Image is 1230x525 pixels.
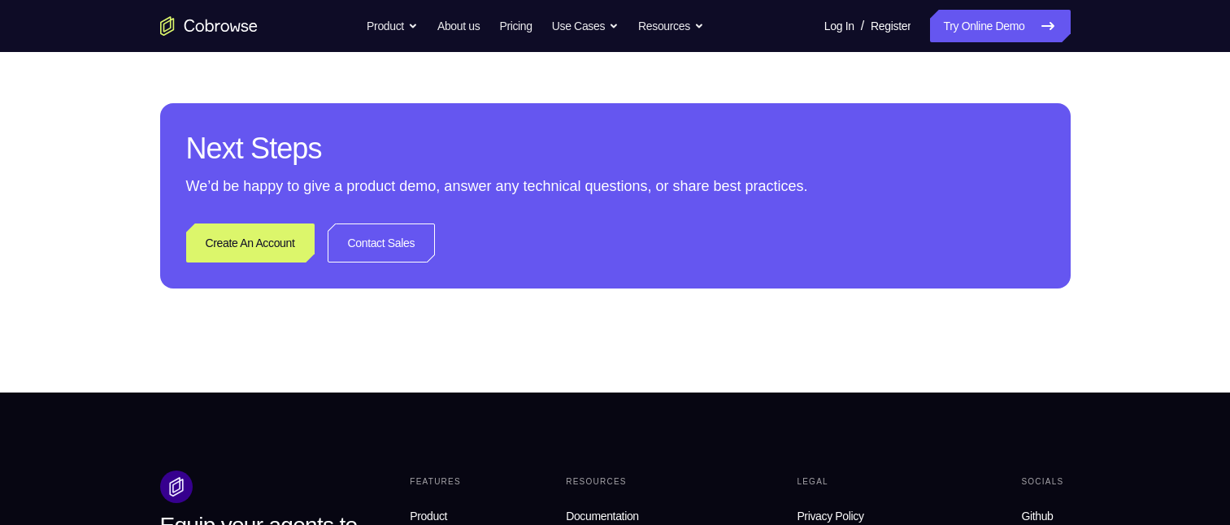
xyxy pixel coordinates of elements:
[160,16,258,36] a: Go to the home page
[263,266,374,282] div: Sign in with Google
[552,10,619,42] button: Use Cases
[559,471,699,493] div: Resources
[797,510,863,523] span: Privacy Policy
[186,175,1045,197] p: We’d be happy to give a product demo, answer any technical questions, or share best practices.
[930,10,1070,42] a: Try Online Demo
[186,223,315,262] a: Create An Account
[1015,471,1070,493] div: Socials
[150,111,462,134] h1: Sign in to your account
[328,223,436,262] a: Contact Sales
[150,258,462,290] button: Sign in with Google
[871,10,911,42] a: Register
[150,297,462,329] button: Sign in with GitHub
[790,471,924,493] div: Legal
[275,421,390,432] a: Create a new account
[638,10,704,42] button: Resources
[403,471,467,493] div: Features
[566,510,639,523] span: Documentation
[258,344,380,360] div: Sign in with Intercom
[437,10,480,42] a: About us
[150,420,462,433] p: Don't have an account?
[259,383,379,399] div: Sign in with Zendesk
[499,10,532,42] a: Pricing
[150,336,462,368] button: Sign in with Intercom
[150,375,462,407] button: Sign in with Zendesk
[186,129,1045,168] h2: Next Steps
[150,186,462,219] button: Sign in
[264,305,374,321] div: Sign in with GitHub
[367,10,418,42] button: Product
[861,16,864,36] span: /
[159,155,452,171] input: Enter your email
[298,232,315,245] p: or
[824,10,854,42] a: Log In
[410,510,447,523] span: Product
[1021,510,1053,523] span: Github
